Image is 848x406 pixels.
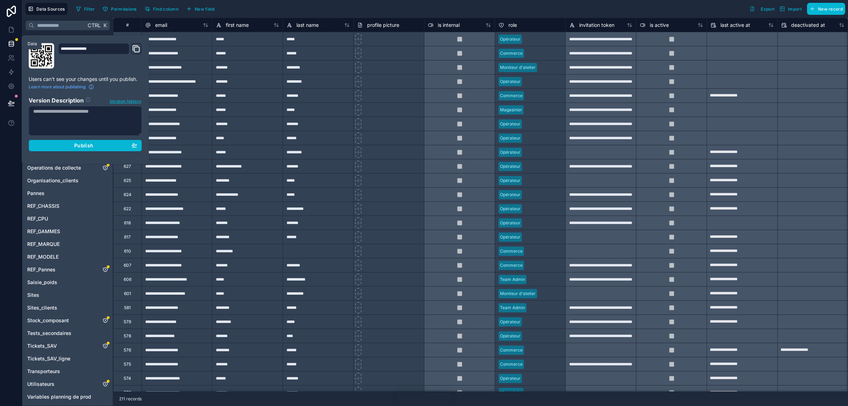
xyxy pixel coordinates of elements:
[100,4,139,14] button: Permissions
[500,121,520,127] div: Opérateur
[500,192,520,198] div: Opérateur
[124,277,131,282] div: 606
[109,97,142,105] button: Version history
[29,140,142,151] button: Publish
[124,206,131,212] div: 622
[720,22,750,29] span: last active at
[500,78,520,85] div: Opérateur
[500,93,523,99] div: Commerce
[74,142,93,149] span: Publish
[367,22,399,29] span: profile picture
[124,178,131,183] div: 625
[124,347,131,353] div: 576
[226,22,249,29] span: first name
[124,234,131,240] div: 617
[777,3,804,15] button: Import
[500,290,536,297] div: Moniteur d'atelier
[650,22,669,29] span: is active
[124,390,131,395] div: 573
[500,220,520,226] div: Opérateur
[153,6,178,12] span: Find column
[155,22,167,29] span: email
[807,3,845,15] button: New record
[124,333,131,339] div: 578
[500,305,525,311] div: Team Admin
[124,376,131,381] div: 574
[28,41,37,47] div: Data
[124,305,131,311] div: 581
[500,361,523,367] div: Commerce
[508,22,517,29] span: role
[124,319,131,325] div: 579
[500,319,520,325] div: Opérateur
[500,234,520,240] div: Opérateur
[73,4,98,14] button: Filter
[818,6,843,12] span: New record
[87,21,101,30] span: Ctrl
[36,6,65,12] span: Data Sources
[500,163,520,170] div: Opérateur
[500,206,520,212] div: Opérateur
[119,396,142,402] span: 211 records
[124,164,131,169] div: 627
[500,389,522,396] div: Magasinier
[124,291,131,296] div: 601
[124,361,131,367] div: 575
[500,64,536,71] div: Moniteur d'atelier
[747,3,777,15] button: Export
[58,43,142,69] div: Domain and Custom Link
[84,6,95,12] span: Filter
[500,135,520,141] div: Opérateur
[124,248,131,254] div: 610
[119,22,136,28] div: #
[100,4,142,14] a: Permissions
[579,22,614,29] span: invitation token
[29,97,84,105] h2: Version Description
[184,4,217,14] button: New field
[500,50,523,57] div: Commerce
[500,262,523,269] div: Commerce
[296,22,319,29] span: last name
[500,333,520,339] div: Opérateur
[110,97,141,104] span: Version history
[788,6,802,12] span: Import
[804,3,845,15] a: New record
[124,263,131,268] div: 607
[142,4,181,14] button: Find column
[500,177,520,184] div: Opérateur
[29,76,142,83] p: Users can't see your changes until you publish.
[500,276,525,283] div: Team Admin
[195,6,215,12] span: New field
[111,6,136,12] span: Permissions
[438,22,460,29] span: is internal
[25,3,67,15] button: Data Sources
[29,84,94,90] a: Learn more about publishing
[500,248,523,254] div: Commerce
[124,192,131,198] div: 624
[102,23,107,28] span: K
[500,375,520,382] div: Opérateur
[500,149,520,155] div: Opérateur
[29,84,86,90] span: Learn more about publishing
[500,36,520,42] div: Opérateur
[124,220,131,226] div: 618
[500,107,522,113] div: Magasinier
[791,22,825,29] span: deactivated at
[500,347,523,353] div: Commerce
[761,6,775,12] span: Export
